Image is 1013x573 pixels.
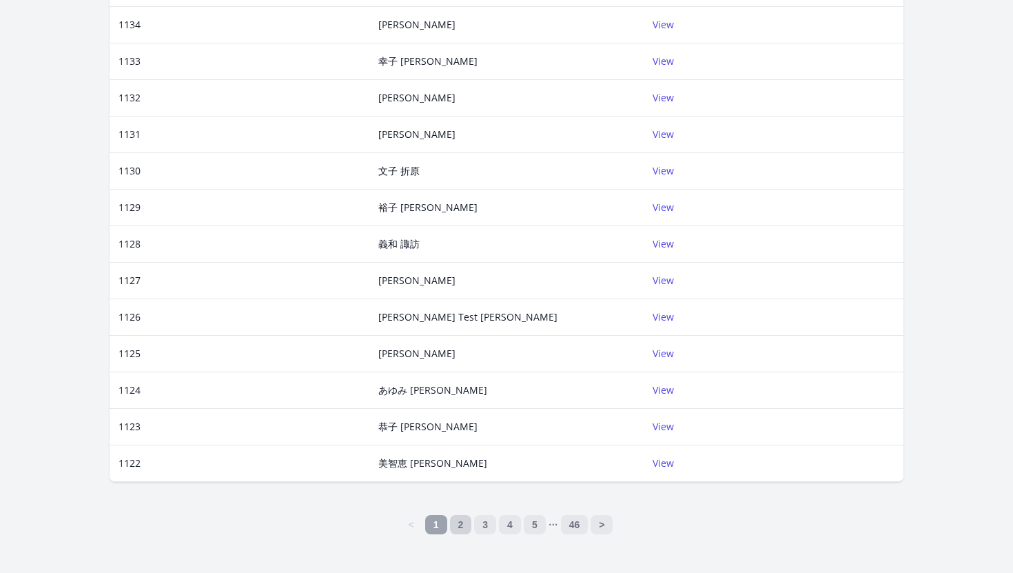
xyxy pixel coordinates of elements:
[110,54,149,68] div: 1133
[110,128,149,141] div: 1131
[110,420,149,434] div: 1123
[400,515,613,534] nav: Pages
[499,515,521,534] a: 4
[370,274,464,288] div: [PERSON_NAME]
[549,515,558,534] a: …
[653,237,674,250] a: View
[370,347,464,361] div: [PERSON_NAME]
[110,237,149,251] div: 1128
[524,515,546,534] a: 5
[110,383,149,397] div: 1124
[653,18,674,31] a: View
[370,310,566,324] div: [PERSON_NAME] Test [PERSON_NAME]
[110,274,149,288] div: 1127
[370,128,464,141] div: [PERSON_NAME]
[370,18,464,32] div: [PERSON_NAME]
[110,91,149,105] div: 1132
[653,91,674,104] a: View
[400,515,422,534] a: Previous
[653,310,674,323] a: View
[110,456,149,470] div: 1122
[450,515,472,534] a: 2
[653,54,674,68] a: View
[561,515,589,534] a: 46
[653,128,674,141] a: View
[370,91,464,105] div: [PERSON_NAME]
[370,237,428,251] div: 義和 諏訪
[653,274,674,287] a: View
[370,383,495,397] div: あゆみ [PERSON_NAME]
[370,201,486,214] div: 裕子 [PERSON_NAME]
[370,456,495,470] div: 美智恵 [PERSON_NAME]
[110,18,149,32] div: 1134
[653,456,674,470] a: View
[110,201,149,214] div: 1129
[653,201,674,214] a: View
[110,347,149,361] div: 1125
[653,383,674,396] a: View
[653,347,674,360] a: View
[110,310,149,324] div: 1126
[370,164,428,178] div: 文子 折原
[370,54,486,68] div: 幸子 [PERSON_NAME]
[653,164,674,177] a: View
[591,515,613,534] a: Next
[110,164,149,178] div: 1130
[474,515,496,534] a: 3
[653,420,674,433] a: View
[425,515,447,534] a: 1
[370,420,486,434] div: 恭子 [PERSON_NAME]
